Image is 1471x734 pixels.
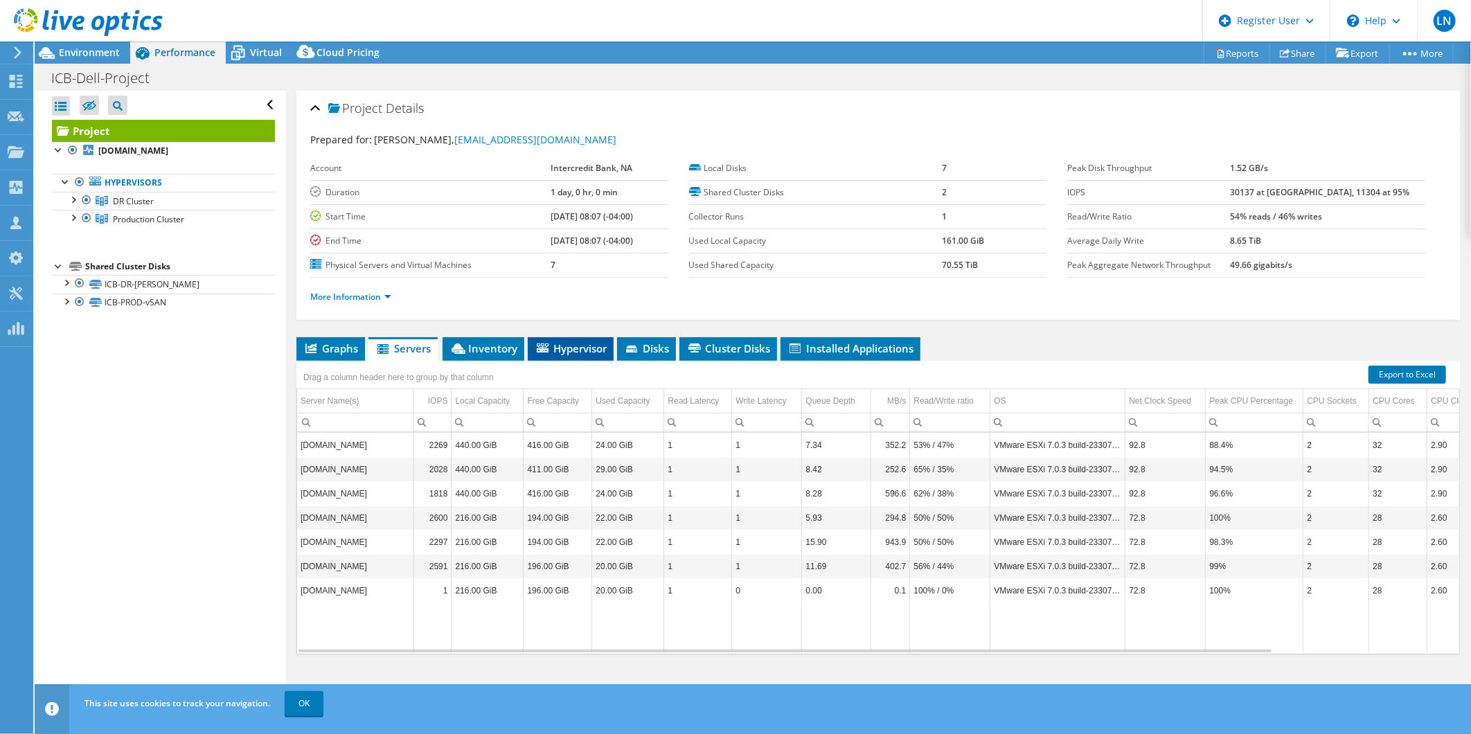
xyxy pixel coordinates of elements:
[990,505,1125,530] td: Column OS, Value VMware ESXi 7.0.3 build-23307199
[732,433,802,457] td: Column Write Latency, Value 1
[300,368,497,387] div: Drag a column header here to group by that column
[592,481,664,505] td: Column Used Capacity, Value 24.00 GiB
[689,258,943,272] label: Used Shared Capacity
[871,413,910,431] td: Column MB/s, Filter cell
[689,210,943,224] label: Collector Runs
[1373,393,1415,409] div: CPU Cores
[871,530,910,554] td: Column MB/s, Value 943.9
[990,433,1125,457] td: Column OS, Value VMware ESXi 7.0.3 build-23307199
[910,433,990,457] td: Column Read/Write ratio, Value 53% / 47%
[910,413,990,431] td: Column Read/Write ratio, Filter cell
[452,433,524,457] td: Column Local Capacity, Value 440.00 GiB
[942,162,947,174] b: 7
[1303,413,1369,431] td: Column CPU Sockets, Filter cell
[1067,258,1231,272] label: Peak Aggregate Network Throughput
[113,195,154,207] span: DR Cluster
[805,393,855,409] div: Queue Depth
[1209,393,1293,409] div: Peak CPU Percentage
[1067,210,1231,224] label: Read/Write Ratio
[802,578,871,602] td: Column Queue Depth, Value 0.00
[297,457,414,481] td: Column Server Name(s), Value icbdresx1.intercreditbank.com
[310,186,551,199] label: Duration
[910,530,990,554] td: Column Read/Write ratio, Value 50% / 50%
[664,505,732,530] td: Column Read Latency, Value 1
[1206,481,1303,505] td: Column Peak CPU Percentage, Value 96.6%
[1369,505,1427,530] td: Column CPU Cores, Value 28
[802,505,871,530] td: Column Queue Depth, Value 5.93
[250,46,282,59] span: Virtual
[59,46,120,59] span: Environment
[1369,554,1427,578] td: Column CPU Cores, Value 28
[1206,413,1303,431] td: Column Peak CPU Percentage, Filter cell
[990,481,1125,505] td: Column OS, Value VMware ESXi 7.0.3 build-23307199
[990,389,1125,413] td: OS Column
[45,71,171,86] h1: ICB-Dell-Project
[787,341,913,355] span: Installed Applications
[686,341,770,355] span: Cluster Disks
[85,258,275,275] div: Shared Cluster Disks
[1303,505,1369,530] td: Column CPU Sockets, Value 2
[414,481,452,505] td: Column IOPS, Value 1818
[535,341,607,355] span: Hypervisor
[990,457,1125,481] td: Column OS, Value VMware ESXi 7.0.3 build-23307199
[735,393,786,409] div: Write Latency
[1125,554,1206,578] td: Column Net Clock Speed, Value 72.8
[1206,389,1303,413] td: Peak CPU Percentage Column
[871,554,910,578] td: Column MB/s, Value 402.7
[732,578,802,602] td: Column Write Latency, Value 0
[592,457,664,481] td: Column Used Capacity, Value 29.00 GiB
[1125,505,1206,530] td: Column Net Clock Speed, Value 72.8
[942,259,978,271] b: 70.55 TiB
[551,259,555,271] b: 7
[1307,393,1356,409] div: CPU Sockets
[414,457,452,481] td: Column IOPS, Value 2028
[1434,10,1456,32] span: LN
[452,481,524,505] td: Column Local Capacity, Value 440.00 GiB
[871,578,910,602] td: Column MB/s, Value 0.1
[317,46,380,59] span: Cloud Pricing
[1369,389,1427,413] td: CPU Cores Column
[689,234,943,248] label: Used Local Capacity
[1129,393,1191,409] div: Net Clock Speed
[527,393,579,409] div: Free Capacity
[732,481,802,505] td: Column Write Latency, Value 1
[1067,161,1231,175] label: Peak Disk Throughput
[1206,433,1303,457] td: Column Peak CPU Percentage, Value 88.4%
[1067,234,1231,248] label: Average Daily Write
[524,578,592,602] td: Column Free Capacity, Value 196.00 GiB
[1231,211,1323,222] b: 54% reads / 46% writes
[297,530,414,554] td: Column Server Name(s), Value icbesx1.intercreditbank.com
[524,505,592,530] td: Column Free Capacity, Value 194.00 GiB
[913,393,973,409] div: Read/Write ratio
[428,393,448,409] div: IOPS
[664,389,732,413] td: Read Latency Column
[52,192,275,210] a: DR Cluster
[310,210,551,224] label: Start Time
[414,433,452,457] td: Column IOPS, Value 2269
[664,433,732,457] td: Column Read Latency, Value 1
[414,389,452,413] td: IOPS Column
[1231,162,1269,174] b: 1.52 GB/s
[452,457,524,481] td: Column Local Capacity, Value 440.00 GiB
[524,413,592,431] td: Column Free Capacity, Filter cell
[414,413,452,431] td: Column IOPS, Filter cell
[1369,457,1427,481] td: Column CPU Cores, Value 32
[887,393,906,409] div: MB/s
[592,530,664,554] td: Column Used Capacity, Value 22.00 GiB
[1231,235,1262,247] b: 8.65 TiB
[664,457,732,481] td: Column Read Latency, Value 1
[297,578,414,602] td: Column Server Name(s), Value icbesx3.intercreditbank.com
[455,393,510,409] div: Local Capacity
[802,554,871,578] td: Column Queue Depth, Value 11.69
[452,413,524,431] td: Column Local Capacity, Filter cell
[551,186,618,198] b: 1 day, 0 hr, 0 min
[1125,433,1206,457] td: Column Net Clock Speed, Value 92.8
[732,530,802,554] td: Column Write Latency, Value 1
[1067,186,1231,199] label: IOPS
[154,46,215,59] span: Performance
[990,554,1125,578] td: Column OS, Value VMware ESXi 7.0.3 build-23307199
[310,258,551,272] label: Physical Servers and Virtual Machines
[98,145,168,156] b: [DOMAIN_NAME]
[596,393,650,409] div: Used Capacity
[310,133,372,146] label: Prepared for:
